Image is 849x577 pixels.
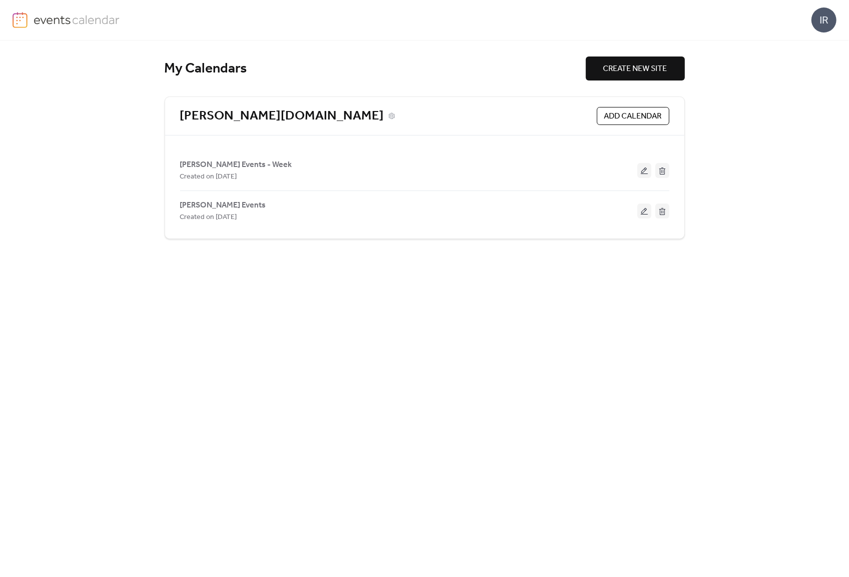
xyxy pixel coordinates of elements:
[597,107,669,125] button: ADD CALENDAR
[811,7,836,32] div: IR
[180,108,384,124] a: [PERSON_NAME][DOMAIN_NAME]
[180,162,292,167] a: [PERSON_NAME] Events - Week
[180,199,266,211] span: [PERSON_NAME] Events
[604,110,662,122] span: ADD CALENDAR
[180,159,292,171] span: [PERSON_NAME] Events - Week
[165,60,586,77] div: My Calendars
[34,12,120,27] img: logo-type
[180,211,237,223] span: Created on [DATE]
[180,171,237,183] span: Created on [DATE]
[13,12,28,28] img: logo
[586,56,685,80] button: CREATE NEW SITE
[180,202,266,208] a: [PERSON_NAME] Events
[603,63,667,75] span: CREATE NEW SITE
